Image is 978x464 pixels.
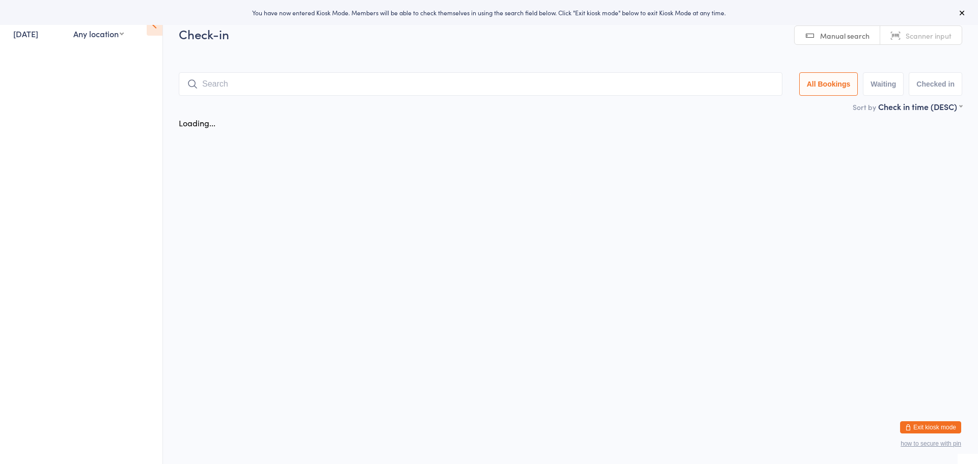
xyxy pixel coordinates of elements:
[16,8,962,17] div: You have now entered Kiosk Mode. Members will be able to check themselves in using the search fie...
[901,440,961,447] button: how to secure with pin
[906,31,952,41] span: Scanner input
[909,72,962,96] button: Checked in
[179,117,215,128] div: Loading...
[820,31,870,41] span: Manual search
[863,72,904,96] button: Waiting
[179,25,962,42] h2: Check-in
[73,28,124,39] div: Any location
[853,102,876,112] label: Sort by
[13,28,38,39] a: [DATE]
[900,421,961,433] button: Exit kiosk mode
[179,72,782,96] input: Search
[878,101,962,112] div: Check in time (DESC)
[799,72,858,96] button: All Bookings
